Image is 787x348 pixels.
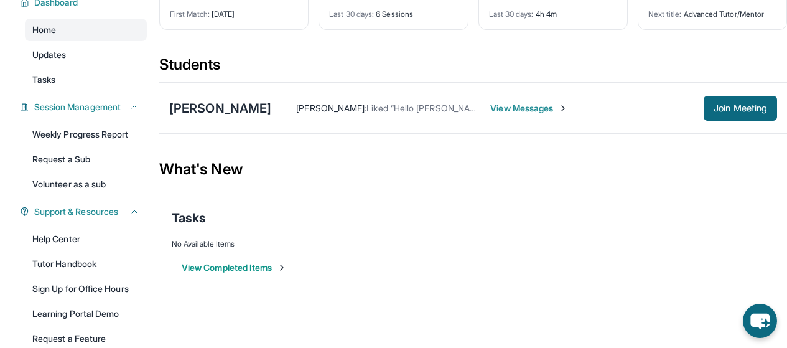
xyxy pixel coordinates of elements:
[172,209,206,227] span: Tasks
[29,205,139,218] button: Support & Resources
[32,24,56,36] span: Home
[648,2,776,19] div: Advanced Tutor/Mentor
[490,102,568,115] span: View Messages
[172,239,775,249] div: No Available Items
[159,55,787,82] div: Students
[743,304,777,338] button: chat-button
[329,9,374,19] span: Last 30 days :
[25,228,147,250] a: Help Center
[32,73,55,86] span: Tasks
[170,9,210,19] span: First Match :
[25,68,147,91] a: Tasks
[558,103,568,113] img: Chevron-Right
[25,148,147,171] a: Request a Sub
[25,44,147,66] a: Updates
[159,142,787,197] div: What's New
[25,19,147,41] a: Home
[34,101,121,113] span: Session Management
[25,253,147,275] a: Tutor Handbook
[296,103,366,113] span: [PERSON_NAME] :
[648,9,682,19] span: Next title :
[169,100,271,117] div: [PERSON_NAME]
[704,96,777,121] button: Join Meeting
[714,105,767,112] span: Join Meeting
[329,2,457,19] div: 6 Sessions
[170,2,298,19] div: [DATE]
[29,101,139,113] button: Session Management
[25,173,147,195] a: Volunteer as a sub
[25,303,147,325] a: Learning Portal Demo
[489,9,534,19] span: Last 30 days :
[489,2,617,19] div: 4h 4m
[32,49,67,61] span: Updates
[25,278,147,300] a: Sign Up for Office Hours
[25,123,147,146] a: Weekly Progress Report
[182,261,287,274] button: View Completed Items
[34,205,118,218] span: Support & Resources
